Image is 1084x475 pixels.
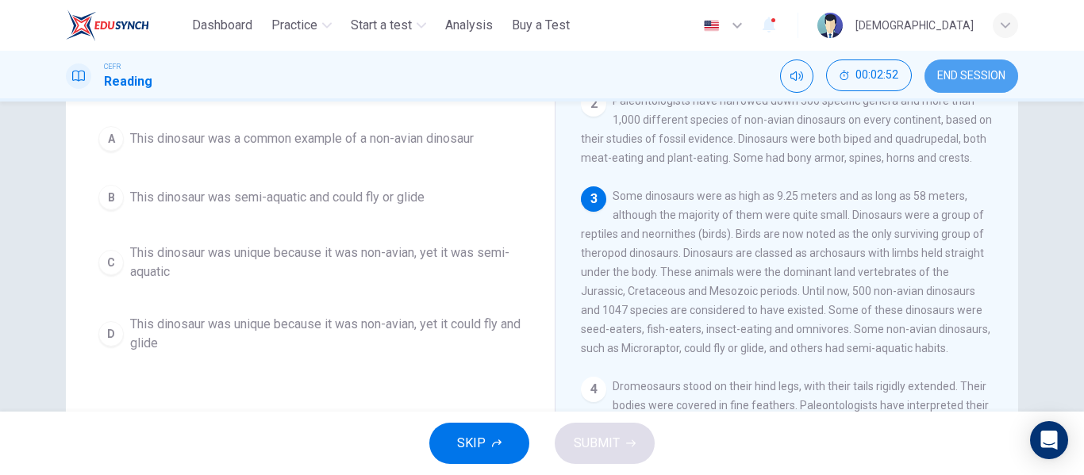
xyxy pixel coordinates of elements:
[130,315,522,353] span: This dinosaur was unique because it was non-avian, yet it could fly and glide
[192,16,252,35] span: Dashboard
[581,377,606,402] div: 4
[439,11,499,40] button: Analysis
[826,59,912,93] div: Hide
[91,236,529,289] button: CThis dinosaur was unique because it was non-avian, yet it was semi-aquatic
[702,20,721,32] img: en
[855,16,974,35] div: [DEMOGRAPHIC_DATA]
[91,119,529,159] button: AThis dinosaur was a common example of a non-avian dinosaur
[505,11,576,40] button: Buy a Test
[98,250,124,275] div: C
[581,190,990,354] span: Some dinosaurs were as high as 9.25 meters and as long as 58 meters, although the majority of the...
[271,16,317,35] span: Practice
[104,72,152,91] h1: Reading
[98,321,124,347] div: D
[924,59,1018,93] button: END SESSION
[98,126,124,151] div: A
[826,59,912,91] button: 00:02:52
[130,129,474,148] span: This dinosaur was a common example of a non-avian dinosaur
[66,10,186,41] a: ELTC logo
[265,11,338,40] button: Practice
[186,11,259,40] button: Dashboard
[512,16,570,35] span: Buy a Test
[817,13,843,38] img: Profile picture
[1030,421,1068,459] div: Open Intercom Messenger
[780,59,813,93] div: Mute
[98,185,124,210] div: B
[66,10,149,41] img: ELTC logo
[855,69,898,82] span: 00:02:52
[351,16,412,35] span: Start a test
[457,432,486,454] span: SKIP
[91,178,529,217] button: BThis dinosaur was semi-aquatic and could fly or glide
[581,186,606,212] div: 3
[344,11,432,40] button: Start a test
[429,423,529,464] button: SKIP
[104,61,121,72] span: CEFR
[581,91,606,117] div: 2
[937,70,1005,82] span: END SESSION
[91,308,529,360] button: DThis dinosaur was unique because it was non-avian, yet it could fly and glide
[130,243,522,282] span: This dinosaur was unique because it was non-avian, yet it was semi-aquatic
[130,188,425,207] span: This dinosaur was semi-aquatic and could fly or glide
[445,16,493,35] span: Analysis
